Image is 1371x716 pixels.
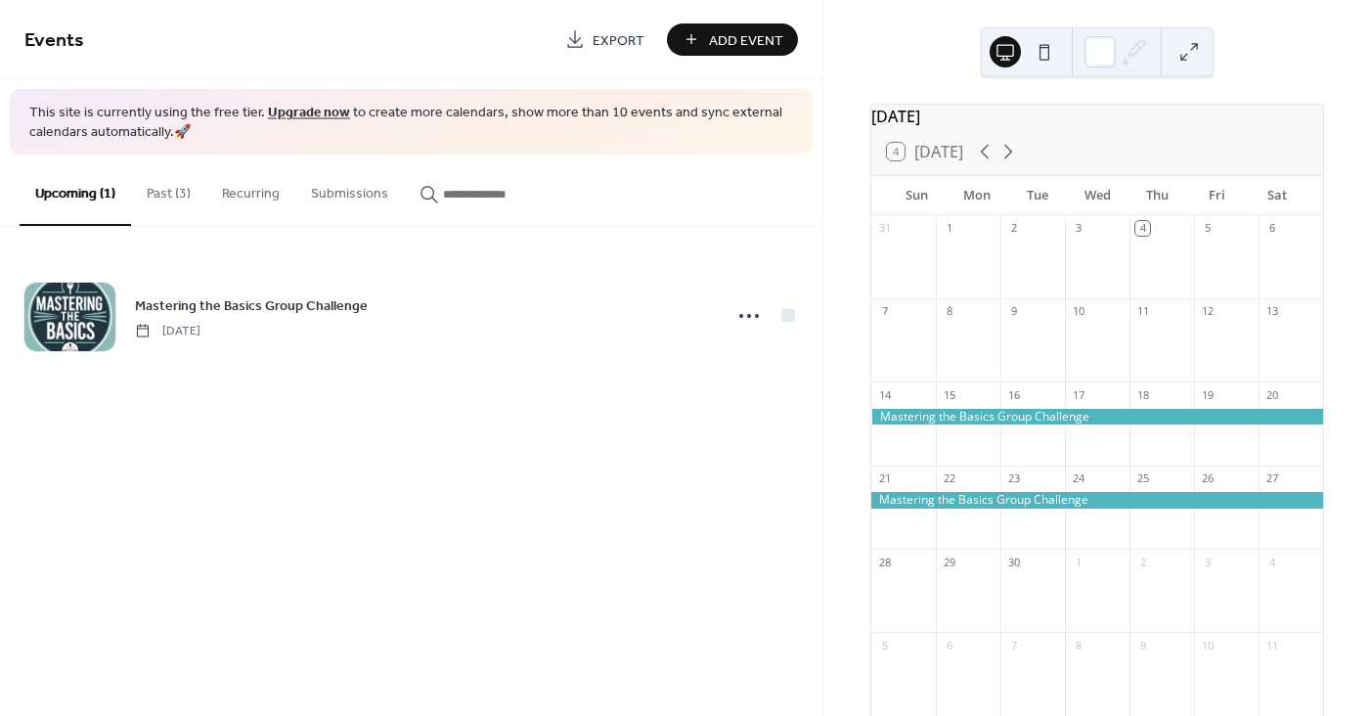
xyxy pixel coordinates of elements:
div: Sat [1248,176,1307,215]
div: 8 [1071,638,1085,652]
div: 2 [1135,555,1150,569]
div: 4 [1264,555,1279,569]
div: 26 [1200,471,1215,486]
div: Fri [1187,176,1247,215]
div: 3 [1071,221,1085,236]
div: 5 [1200,221,1215,236]
div: 6 [1264,221,1279,236]
div: 20 [1264,387,1279,402]
div: 1 [942,221,956,236]
div: 9 [1006,304,1021,319]
div: 1 [1071,555,1085,569]
div: 2 [1006,221,1021,236]
div: 23 [1006,471,1021,486]
div: 29 [942,555,956,569]
div: 9 [1135,638,1150,652]
div: [DATE] [871,105,1323,128]
div: 7 [1006,638,1021,652]
div: 31 [877,221,892,236]
div: 13 [1264,304,1279,319]
div: 21 [877,471,892,486]
div: 25 [1135,471,1150,486]
div: Thu [1128,176,1187,215]
span: Events [24,22,84,60]
div: 11 [1264,638,1279,652]
div: 10 [1071,304,1085,319]
div: 28 [877,555,892,569]
span: [DATE] [135,322,200,339]
span: Mastering the Basics Group Challenge [135,295,368,316]
div: 3 [1200,555,1215,569]
button: Submissions [295,155,404,224]
a: Export [551,23,659,56]
span: Add Event [709,30,783,51]
div: Mon [948,176,1007,215]
div: Wed [1067,176,1127,215]
a: Upgrade now [268,100,350,126]
div: 8 [942,304,956,319]
div: 6 [942,638,956,652]
div: 12 [1200,304,1215,319]
div: Mastering the Basics Group Challenge [871,492,1323,509]
div: 14 [877,387,892,402]
div: 17 [1071,387,1085,402]
div: 5 [877,638,892,652]
button: Add Event [667,23,798,56]
div: Sun [887,176,947,215]
div: Mastering the Basics Group Challenge [871,409,1323,425]
div: 10 [1200,638,1215,652]
div: 27 [1264,471,1279,486]
div: 19 [1200,387,1215,402]
span: Export [593,30,644,51]
div: 11 [1135,304,1150,319]
div: Tue [1007,176,1067,215]
button: Past (3) [131,155,206,224]
div: 4 [1135,221,1150,236]
button: Upcoming (1) [20,155,131,226]
a: Mastering the Basics Group Challenge [135,294,368,317]
div: 15 [942,387,956,402]
div: 18 [1135,387,1150,402]
span: This site is currently using the free tier. to create more calendars, show more than 10 events an... [29,104,793,142]
div: 30 [1006,555,1021,569]
div: 24 [1071,471,1085,486]
div: 16 [1006,387,1021,402]
div: 7 [877,304,892,319]
div: 22 [942,471,956,486]
button: Recurring [206,155,295,224]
